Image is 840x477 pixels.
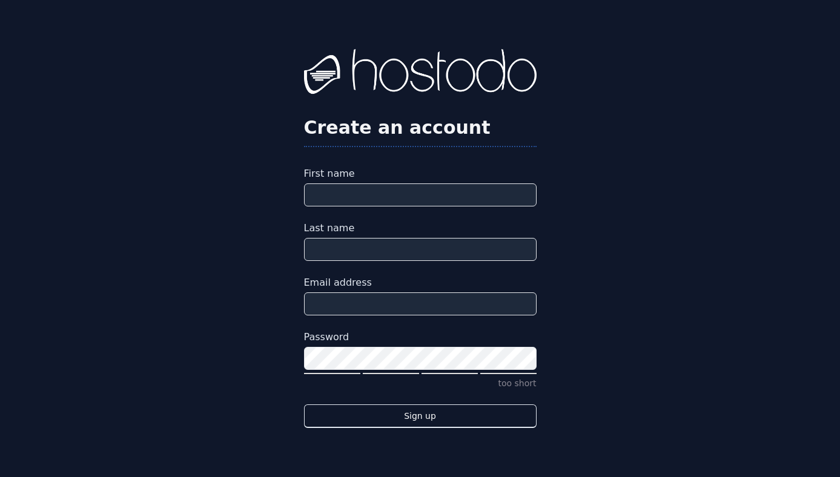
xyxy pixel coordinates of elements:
img: Hostodo [304,49,537,97]
h2: Create an account [304,117,537,139]
p: too short [304,377,537,390]
label: First name [304,166,537,181]
label: Last name [304,221,537,235]
label: Password [304,330,537,344]
button: Sign up [304,404,537,428]
label: Email address [304,275,537,290]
